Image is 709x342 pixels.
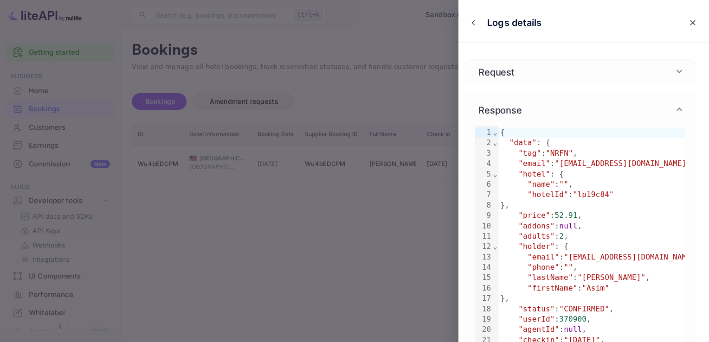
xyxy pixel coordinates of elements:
span: 370900 [559,315,587,323]
span: "holder" [518,242,554,251]
span: Fold line [492,242,498,251]
span: "data" [509,138,537,147]
div: 16 [475,283,492,293]
span: null [559,222,577,230]
div: 18 [475,304,492,314]
div: 10 [475,221,492,231]
span: Fold line [492,128,498,137]
span: "agentId" [518,325,559,334]
div: 11 [475,231,492,241]
span: "phone" [528,263,559,272]
span: "[PERSON_NAME]" [577,273,645,282]
div: 7 [475,190,492,200]
span: null [564,325,582,334]
span: "" [564,263,573,272]
div: 12 [475,241,492,252]
span: "price" [518,211,550,220]
div: 9 [475,210,492,221]
span: "Asim" [582,284,609,292]
button: close [466,16,480,30]
div: 3 [475,148,492,158]
span: 52.91 [555,211,578,220]
div: 5 [475,169,492,179]
div: 15 [475,272,492,283]
div: Response [466,93,694,126]
div: 8 [475,200,492,210]
div: 17 [475,293,492,304]
span: "NRFN" [546,149,573,158]
span: "email" [528,253,559,261]
div: 13 [475,252,492,262]
span: "[EMAIL_ADDRESS][DOMAIN_NAME]" [555,159,691,168]
span: 2 [559,232,564,241]
div: 4 [475,158,492,169]
span: "[EMAIL_ADDRESS][DOMAIN_NAME]" [564,253,700,261]
div: 20 [475,324,492,335]
span: "addons" [518,222,554,230]
span: "hotelId" [528,190,568,199]
span: "adults" [518,232,554,241]
span: "lp19c84" [573,190,614,199]
span: "CONFIRMED" [559,304,609,313]
span: "hotel" [518,170,550,178]
span: "tag" [518,149,541,158]
span: Fold line [492,138,498,147]
span: "firstName" [528,284,578,292]
button: close [684,14,701,31]
span: "userId" [518,315,554,323]
span: "lastName" [528,273,573,282]
h6: Request [475,64,518,78]
h6: Response [475,102,525,116]
div: Request [466,60,694,83]
span: "name" [528,180,555,189]
span: "status" [518,304,554,313]
div: 14 [475,262,492,272]
div: 6 [475,179,492,190]
div: 2 [475,138,492,148]
span: "" [559,180,568,189]
div: 1 [475,127,492,138]
p: Logs details [487,16,541,30]
span: "email" [518,159,550,168]
div: 19 [475,314,492,324]
span: Fold line [492,170,498,178]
